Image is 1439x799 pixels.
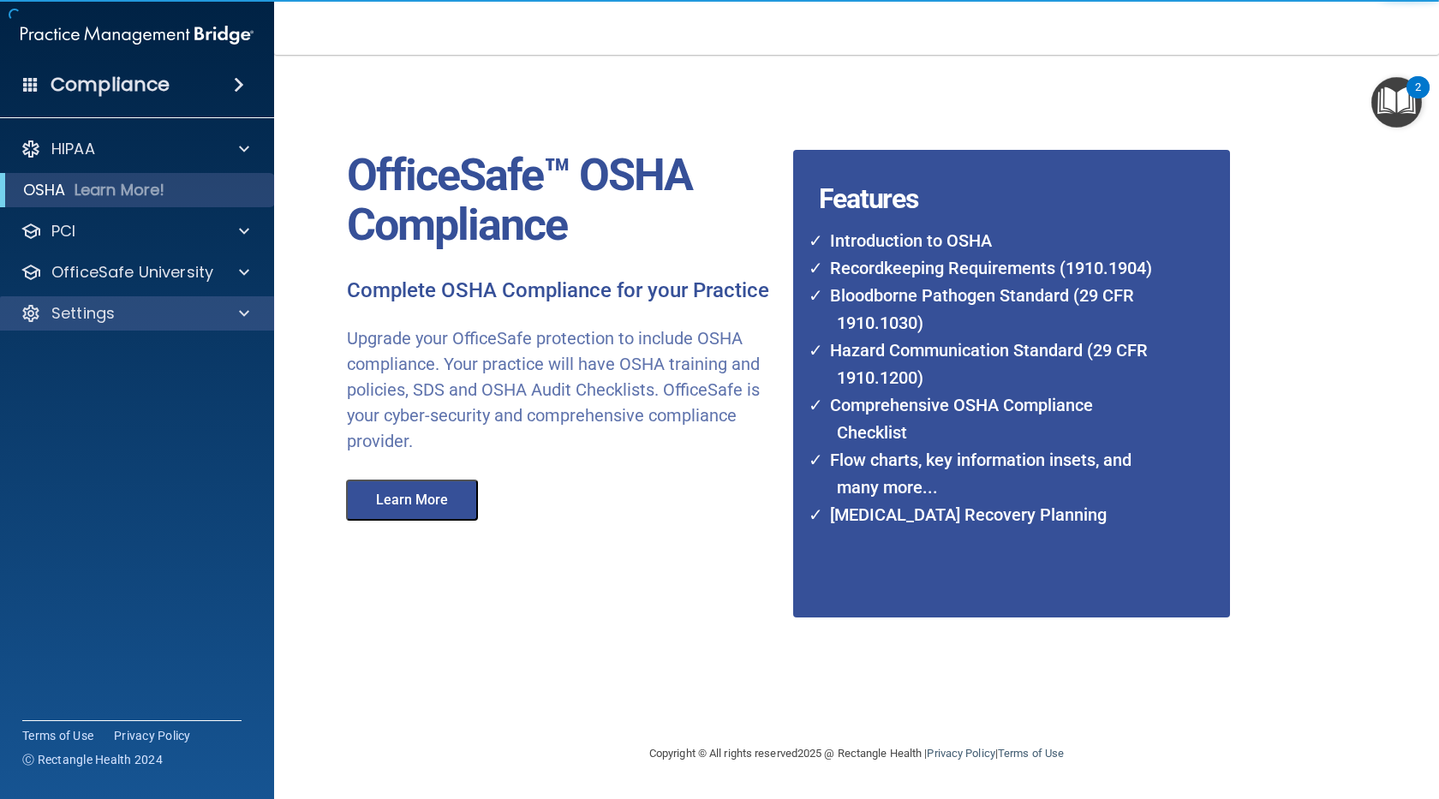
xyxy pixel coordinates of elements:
p: OfficeSafe University [51,262,213,283]
a: HIPAA [21,139,249,159]
li: Hazard Communication Standard (29 CFR 1910.1200) [820,337,1162,391]
p: Complete OSHA Compliance for your Practice [347,277,780,305]
li: Introduction to OSHA [820,227,1162,254]
a: Privacy Policy [114,727,191,744]
img: PMB logo [21,18,254,52]
div: 2 [1415,87,1421,110]
a: Learn More [334,494,495,507]
p: PCI [51,221,75,241]
p: Upgrade your OfficeSafe protection to include OSHA compliance. Your practice will have OSHA train... [347,325,780,454]
a: Settings [21,303,249,324]
h4: Features [793,150,1185,184]
button: Learn More [346,480,478,521]
p: Learn More! [75,180,165,200]
a: Privacy Policy [927,747,994,760]
li: Bloodborne Pathogen Standard (29 CFR 1910.1030) [820,282,1162,337]
li: [MEDICAL_DATA] Recovery Planning [820,501,1162,528]
p: HIPAA [51,139,95,159]
p: Settings [51,303,115,324]
a: OfficeSafe University [21,262,249,283]
li: Flow charts, key information insets, and many more... [820,446,1162,501]
a: PCI [21,221,249,241]
button: Open Resource Center, 2 new notifications [1371,77,1422,128]
div: Copyright © All rights reserved 2025 @ Rectangle Health | | [544,726,1169,781]
a: Terms of Use [998,747,1064,760]
span: Ⓒ Rectangle Health 2024 [22,751,163,768]
li: Comprehensive OSHA Compliance Checklist [820,391,1162,446]
p: OfficeSafe™ OSHA Compliance [347,151,780,250]
h4: Compliance [51,73,170,97]
a: Terms of Use [22,727,93,744]
p: OSHA [23,180,66,200]
li: Recordkeeping Requirements (1910.1904) [820,254,1162,282]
